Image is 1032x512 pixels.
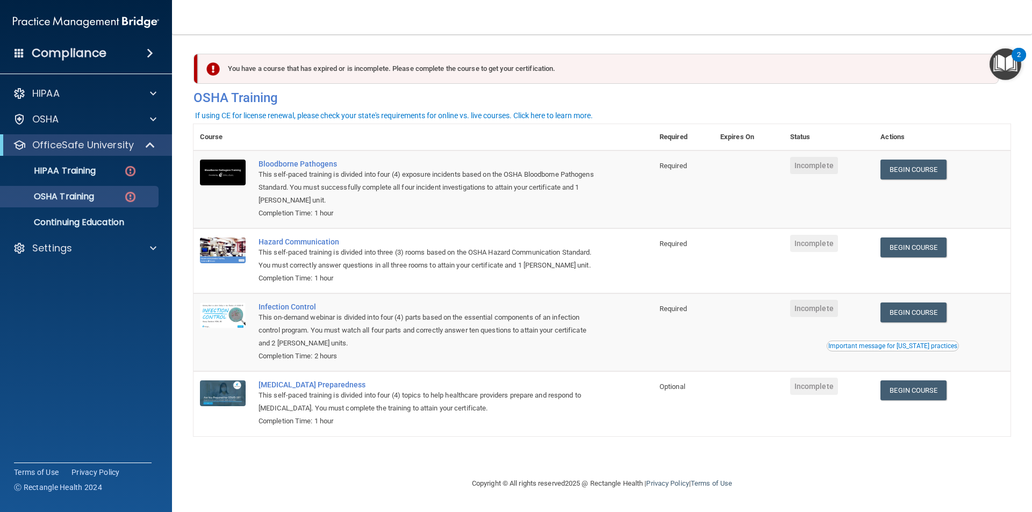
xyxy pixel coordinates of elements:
[195,112,593,119] div: If using CE for license renewal, please check your state's requirements for online vs. live cours...
[259,168,599,207] div: This self-paced training is divided into four (4) exposure incidents based on the OSHA Bloodborne...
[7,191,94,202] p: OSHA Training
[193,124,252,150] th: Course
[259,302,599,311] a: Infection Control
[198,54,999,84] div: You have a course that has expired or is incomplete. Please complete the course to get your certi...
[660,240,687,248] span: Required
[32,46,106,61] h4: Compliance
[71,467,120,478] a: Privacy Policy
[124,164,137,178] img: danger-circle.6113f641.png
[259,380,599,389] a: [MEDICAL_DATA] Preparedness
[880,380,946,400] a: Begin Course
[32,139,134,152] p: OfficeSafe University
[790,300,838,317] span: Incomplete
[13,11,159,33] img: PMB logo
[193,110,594,121] button: If using CE for license renewal, please check your state's requirements for online vs. live cours...
[13,139,156,152] a: OfficeSafe University
[714,124,784,150] th: Expires On
[1017,55,1021,69] div: 2
[13,87,156,100] a: HIPAA
[653,124,714,150] th: Required
[846,436,1019,479] iframe: Drift Widget Chat Controller
[259,207,599,220] div: Completion Time: 1 hour
[7,217,154,228] p: Continuing Education
[124,190,137,204] img: danger-circle.6113f641.png
[259,350,599,363] div: Completion Time: 2 hours
[406,466,798,501] div: Copyright © All rights reserved 2025 @ Rectangle Health | |
[259,415,599,428] div: Completion Time: 1 hour
[193,90,1010,105] h4: OSHA Training
[990,48,1021,80] button: Open Resource Center, 2 new notifications
[259,272,599,285] div: Completion Time: 1 hour
[880,302,946,322] a: Begin Course
[13,113,156,126] a: OSHA
[790,157,838,174] span: Incomplete
[784,124,875,150] th: Status
[827,341,959,351] button: Read this if you are a dental practitioner in the state of CA
[874,124,1010,150] th: Actions
[32,242,72,255] p: Settings
[828,343,957,349] div: Important message for [US_STATE] practices
[14,482,102,493] span: Ⓒ Rectangle Health 2024
[691,479,732,487] a: Terms of Use
[7,165,96,176] p: HIPAA Training
[660,383,685,391] span: Optional
[259,160,599,168] a: Bloodborne Pathogens
[660,162,687,170] span: Required
[660,305,687,313] span: Required
[259,311,599,350] div: This on-demand webinar is divided into four (4) parts based on the essential components of an inf...
[790,378,838,395] span: Incomplete
[32,87,60,100] p: HIPAA
[259,389,599,415] div: This self-paced training is divided into four (4) topics to help healthcare providers prepare and...
[880,160,946,179] a: Begin Course
[32,113,59,126] p: OSHA
[259,237,599,246] a: Hazard Communication
[14,467,59,478] a: Terms of Use
[259,246,599,272] div: This self-paced training is divided into three (3) rooms based on the OSHA Hazard Communication S...
[13,242,156,255] a: Settings
[206,62,220,76] img: exclamation-circle-solid-danger.72ef9ffc.png
[880,237,946,257] a: Begin Course
[790,235,838,252] span: Incomplete
[646,479,689,487] a: Privacy Policy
